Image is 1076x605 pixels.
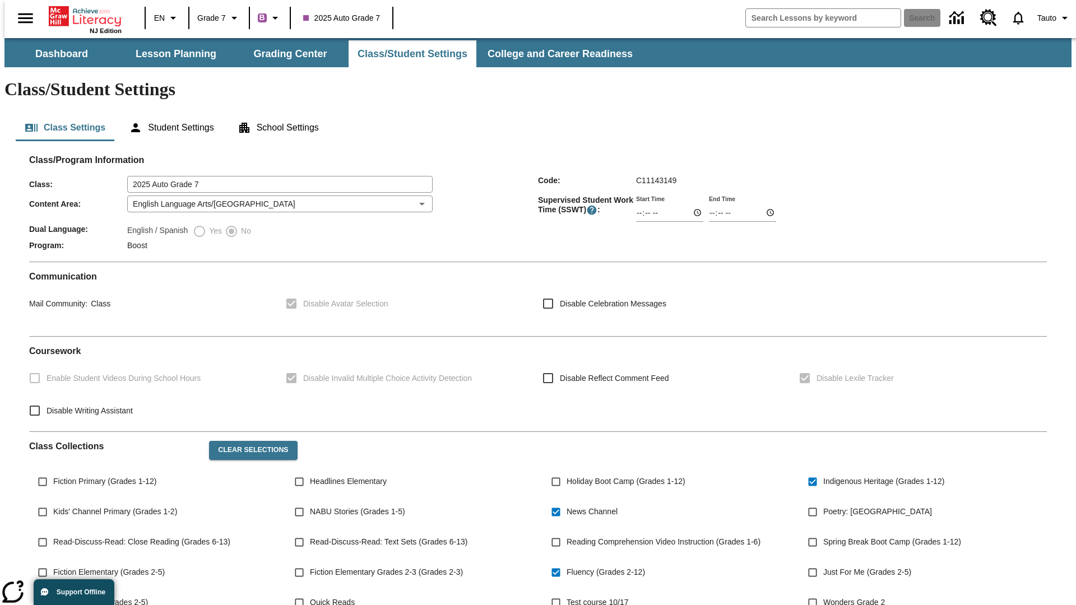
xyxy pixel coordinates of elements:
[4,79,1072,100] h1: Class/Student Settings
[310,506,405,518] span: NABU Stories (Grades 1-5)
[120,114,222,141] button: Student Settings
[90,27,122,34] span: NJ Edition
[538,196,636,216] span: Supervised Student Work Time (SSWT) :
[567,536,760,548] span: Reading Comprehension Video Instruction (Grades 1-6)
[29,199,127,208] span: Content Area :
[53,536,230,548] span: Read-Discuss-Read: Close Reading (Grades 6-13)
[29,346,1047,422] div: Coursework
[47,373,201,384] span: Enable Student Videos During School Hours
[238,225,251,237] span: No
[47,405,133,417] span: Disable Writing Assistant
[29,299,87,308] span: Mail Community :
[29,441,200,452] h2: Class Collections
[57,588,105,596] span: Support Offline
[259,11,265,25] span: B
[823,566,911,578] span: Just For Me (Grades 2-5)
[29,271,1047,327] div: Communication
[817,373,894,384] span: Disable Lexile Tracker
[636,194,665,203] label: Start Time
[29,180,127,189] span: Class :
[709,194,735,203] label: End Time
[303,298,388,310] span: Disable Avatar Selection
[1037,12,1056,24] span: Tauto
[560,373,669,384] span: Disable Reflect Comment Feed
[567,506,618,518] span: News Channel
[303,12,381,24] span: 2025 Auto Grade 7
[53,506,177,518] span: Kids' Channel Primary (Grades 1-2)
[746,9,901,27] input: search field
[4,38,1072,67] div: SubNavbar
[29,166,1047,253] div: Class/Program Information
[1033,8,1076,28] button: Profile/Settings
[149,8,185,28] button: Language: EN, Select a language
[29,155,1047,165] h2: Class/Program Information
[53,566,165,578] span: Fiction Elementary (Grades 2-5)
[29,271,1047,282] h2: Communication
[209,441,297,460] button: Clear Selections
[303,373,472,384] span: Disable Invalid Multiple Choice Activity Detection
[636,176,676,185] span: C11143149
[16,114,114,141] button: Class Settings
[4,40,643,67] div: SubNavbar
[127,225,188,238] label: English / Spanish
[234,40,346,67] button: Grading Center
[310,476,387,487] span: Headlines Elementary
[229,114,328,141] button: School Settings
[34,579,114,605] button: Support Offline
[538,176,636,185] span: Code :
[87,299,110,308] span: Class
[823,506,932,518] span: Poetry: [GEOGRAPHIC_DATA]
[310,536,467,548] span: Read-Discuss-Read: Text Sets (Grades 6-13)
[49,4,122,34] div: Home
[6,40,118,67] button: Dashboard
[29,346,1047,356] h2: Course work
[9,2,42,35] button: Open side menu
[127,241,147,250] span: Boost
[567,476,685,487] span: Holiday Boot Camp (Grades 1-12)
[193,8,245,28] button: Grade: Grade 7, Select a grade
[943,3,973,34] a: Data Center
[823,476,944,487] span: Indigenous Heritage (Grades 1-12)
[310,566,463,578] span: Fiction Elementary Grades 2-3 (Grades 2-3)
[586,204,597,216] button: Supervised Student Work Time is the timeframe when students can take LevelSet and when lessons ar...
[479,40,642,67] button: College and Career Readiness
[973,3,1004,33] a: Resource Center, Will open in new tab
[29,241,127,250] span: Program :
[29,225,127,234] span: Dual Language :
[567,566,645,578] span: Fluency (Grades 2-12)
[253,8,286,28] button: Boost Class color is purple. Change class color
[1004,3,1033,32] a: Notifications
[197,12,226,24] span: Grade 7
[127,176,433,193] input: Class
[120,40,232,67] button: Lesson Planning
[49,5,122,27] a: Home
[154,12,165,24] span: EN
[53,476,156,487] span: Fiction Primary (Grades 1-12)
[206,225,222,237] span: Yes
[560,298,666,310] span: Disable Celebration Messages
[16,114,1060,141] div: Class/Student Settings
[127,196,433,212] div: English Language Arts/[GEOGRAPHIC_DATA]
[823,536,961,548] span: Spring Break Boot Camp (Grades 1-12)
[349,40,476,67] button: Class/Student Settings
